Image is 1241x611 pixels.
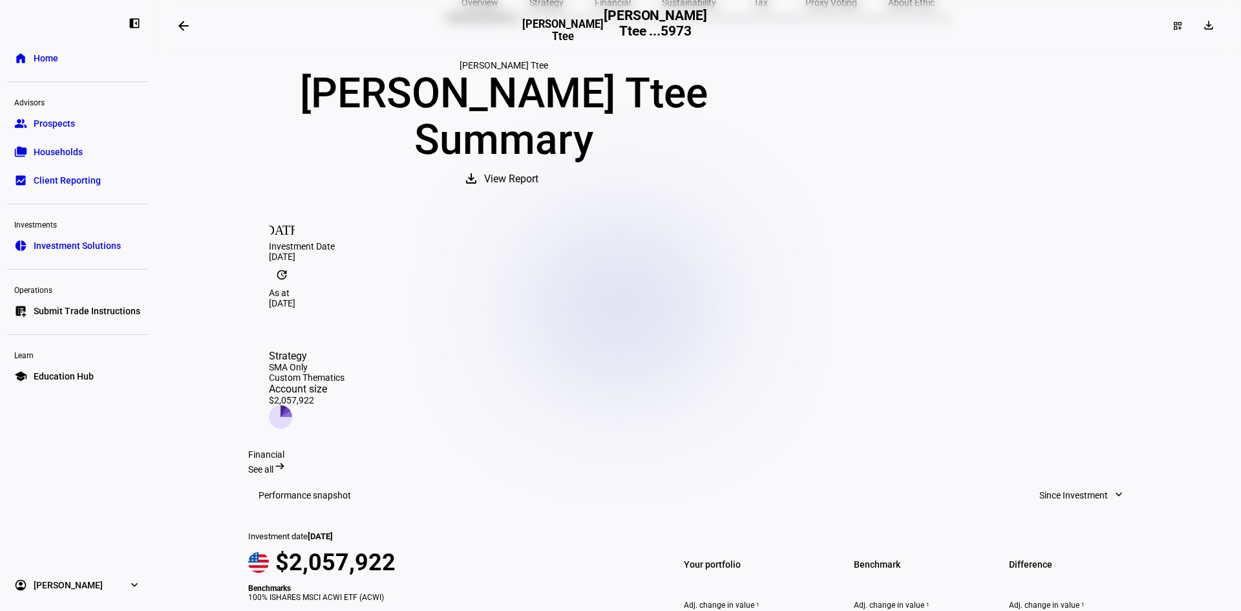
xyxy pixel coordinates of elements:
[14,174,27,187] eth-mat-symbol: bid_landscape
[269,298,1127,308] div: [DATE]
[248,593,648,602] div: 100% ISHARES MSCI ACWI ETF (ACWI)
[273,460,286,473] mat-icon: arrow_right_alt
[14,239,27,252] eth-mat-symbol: pie_chart
[248,70,759,164] div: [PERSON_NAME] Ttee Summary
[34,370,94,383] span: Education Hub
[34,117,75,130] span: Prospects
[259,490,351,500] h3: Performance snapshot
[14,370,27,383] eth-mat-symbol: school
[451,164,557,195] button: View Report
[34,52,58,65] span: Home
[248,531,648,541] div: Investment date
[269,383,345,395] div: Account size
[1172,21,1183,31] mat-icon: dashboard_customize
[34,145,83,158] span: Households
[684,601,823,610] span: Adj. change in value
[34,579,103,592] span: [PERSON_NAME]
[463,171,479,186] mat-icon: download
[8,92,147,111] div: Advisors
[924,601,929,610] sup: 1
[269,215,295,241] mat-icon: [DATE]
[8,233,147,259] a: pie_chartInvestment Solutions
[34,239,121,252] span: Investment Solutions
[128,17,141,30] eth-mat-symbol: left_panel_close
[854,555,993,573] span: Benchmark
[854,601,993,610] span: Adj. change in value
[8,280,147,298] div: Operations
[8,215,147,233] div: Investments
[34,174,101,187] span: Client Reporting
[1039,482,1108,508] span: Since Investment
[248,464,273,475] span: See all
[269,395,345,405] div: $2,057,922
[248,584,648,593] div: Benchmarks
[754,601,759,610] sup: 1
[1009,601,1148,610] span: Adj. change in value
[176,18,191,34] mat-icon: arrow_backwards
[1009,555,1148,573] span: Difference
[14,52,27,65] eth-mat-symbol: home
[269,362,345,372] div: SMA Only
[269,372,345,383] div: Custom Thematics
[522,18,604,43] h3: [PERSON_NAME] Ttee
[8,111,147,136] a: groupProspects
[128,579,141,592] eth-mat-symbol: expand_more
[269,288,1127,298] div: As at
[1112,488,1125,501] mat-icon: expand_more
[8,345,147,363] div: Learn
[269,262,295,288] mat-icon: update
[34,305,140,317] span: Submit Trade Instructions
[8,167,147,193] a: bid_landscapeClient Reporting
[14,305,27,317] eth-mat-symbol: list_alt_add
[8,45,147,71] a: homeHome
[275,549,396,576] span: $2,057,922
[484,164,538,195] span: View Report
[1202,19,1215,32] mat-icon: download
[684,555,823,573] span: Your portfolio
[1026,482,1138,508] button: Since Investment
[308,531,333,541] span: [DATE]
[269,241,1127,252] div: Investment Date
[14,117,27,130] eth-mat-symbol: group
[269,350,345,362] div: Strategy
[8,139,147,165] a: folder_copyHouseholds
[1079,601,1085,610] sup: 1
[604,8,707,44] h2: [PERSON_NAME] Ttee ...5973
[14,579,27,592] eth-mat-symbol: account_circle
[14,145,27,158] eth-mat-symbol: folder_copy
[248,449,1148,460] div: Financial
[269,252,1127,262] div: [DATE]
[248,60,759,70] div: [PERSON_NAME] Ttee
